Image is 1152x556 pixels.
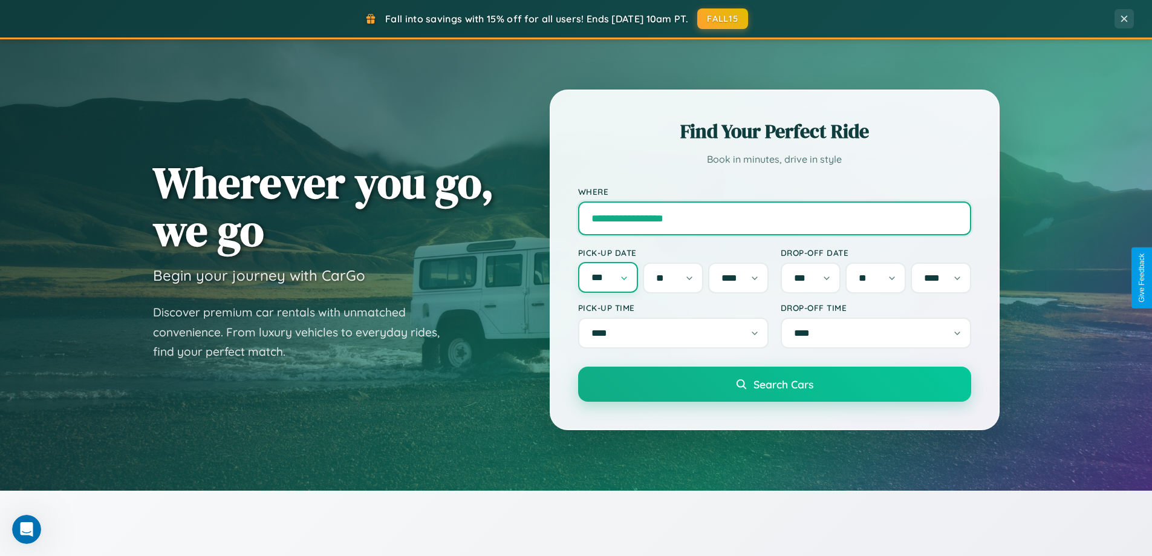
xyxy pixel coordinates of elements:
[578,303,769,313] label: Pick-up Time
[578,367,971,402] button: Search Cars
[781,303,971,313] label: Drop-off Time
[153,266,365,284] h3: Begin your journey with CarGo
[578,151,971,168] p: Book in minutes, drive in style
[578,186,971,197] label: Where
[578,247,769,258] label: Pick-up Date
[781,247,971,258] label: Drop-off Date
[1137,253,1146,303] div: Give Feedback
[578,118,971,145] h2: Find Your Perfect Ride
[697,8,748,29] button: FALL15
[385,13,688,25] span: Fall into savings with 15% off for all users! Ends [DATE] 10am PT.
[12,515,41,544] iframe: Intercom live chat
[753,378,813,391] span: Search Cars
[153,303,455,362] p: Discover premium car rentals with unmatched convenience. From luxury vehicles to everyday rides, ...
[153,159,494,254] h1: Wherever you go, we go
